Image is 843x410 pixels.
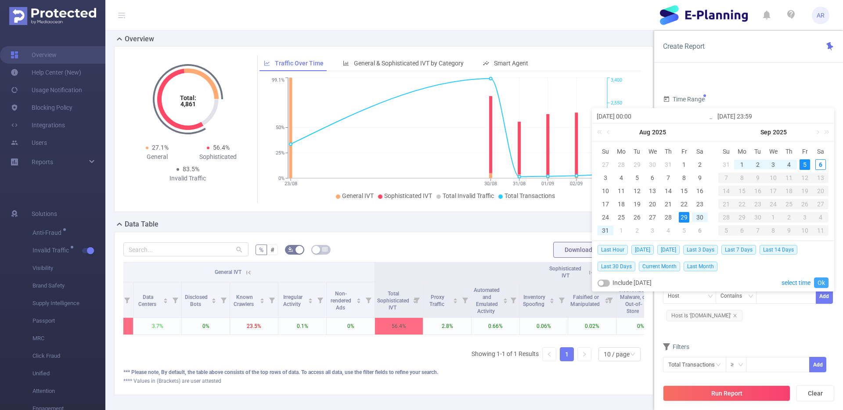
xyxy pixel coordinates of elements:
[121,282,133,317] i: Filter menu
[734,212,750,223] div: 29
[692,171,708,184] td: August 9, 2025
[813,171,829,184] td: September 13, 2025
[645,224,661,237] td: September 3, 2025
[600,173,611,183] div: 3
[32,347,105,365] span: Click Fraud
[692,145,708,158] th: Sat
[152,144,169,151] span: 27.1%
[750,225,766,236] div: 7
[32,205,57,223] span: Solutions
[813,212,829,223] div: 4
[813,225,829,236] div: 11
[632,159,642,170] div: 29
[663,385,790,401] button: Run Report
[809,357,826,372] button: Add
[639,262,680,271] span: Current Month
[676,198,692,211] td: August 22, 2025
[797,199,813,209] div: 26
[613,184,629,198] td: August 11, 2025
[598,158,613,171] td: July 27, 2025
[629,224,645,237] td: September 2, 2025
[813,184,829,198] td: September 20, 2025
[663,159,674,170] div: 31
[676,224,692,237] td: September 5, 2025
[679,186,689,196] div: 15
[629,145,645,158] th: Tue
[32,365,105,382] span: Unified
[259,246,263,253] span: %
[276,125,285,131] tspan: 50%
[817,7,825,24] span: AR
[750,199,766,209] div: 23
[647,225,658,236] div: 3
[683,245,718,255] span: Last 3 Days
[737,159,747,170] div: 1
[766,147,782,155] span: We
[645,147,661,155] span: We
[180,94,196,101] tspan: Total:
[750,211,766,224] td: September 30, 2025
[278,176,285,181] tspan: 0%
[782,274,811,291] a: select time
[549,266,581,279] span: Sophisticated IVT
[494,60,528,67] span: Smart Agent
[215,269,241,275] span: General IVT
[32,158,53,165] span: Reports
[695,173,705,183] div: 9
[342,192,374,199] span: General IVT
[800,159,810,170] div: 5
[270,246,274,253] span: #
[797,171,813,184] td: September 12, 2025
[600,199,611,209] div: 17
[679,173,689,183] div: 8
[766,199,782,209] div: 24
[354,60,464,67] span: General & Sophisticated IVT by Category
[816,288,833,304] button: Add
[613,198,629,211] td: August 18, 2025
[123,242,249,256] input: Search...
[692,198,708,211] td: August 23, 2025
[718,211,734,224] td: September 28, 2025
[32,295,105,312] span: Supply Intelligence
[797,225,813,236] div: 10
[647,199,658,209] div: 20
[760,245,797,255] span: Last 14 Days
[11,116,65,134] a: Integrations
[647,212,658,223] div: 27
[663,186,674,196] div: 14
[504,192,555,199] span: Total Transactions
[125,219,159,230] h2: Data Table
[750,158,766,171] td: September 2, 2025
[598,274,652,291] div: Include [DATE]
[616,199,627,209] div: 18
[721,289,748,303] div: Contains
[32,312,105,330] span: Passport
[616,212,627,223] div: 25
[734,198,750,211] td: September 22, 2025
[718,173,734,183] div: 7
[734,158,750,171] td: September 1, 2025
[645,211,661,224] td: August 27, 2025
[766,184,782,198] td: September 17, 2025
[660,184,676,198] td: August 14, 2025
[632,199,642,209] div: 19
[684,262,717,271] span: Last Month
[734,171,750,184] td: September 8, 2025
[541,181,554,187] tspan: 01/09
[781,199,797,209] div: 25
[547,352,552,357] i: icon: left
[616,186,627,196] div: 11
[288,247,293,252] i: icon: bg-colors
[183,165,199,173] span: 83.5%
[750,184,766,198] td: September 16, 2025
[695,225,705,236] div: 6
[766,158,782,171] td: September 3, 2025
[819,123,831,141] a: Next year (Control + right)
[645,171,661,184] td: August 6, 2025
[815,159,826,170] div: 6
[443,192,494,199] span: Total Invalid Traffic
[660,198,676,211] td: August 21, 2025
[750,145,766,158] th: Tue
[750,171,766,184] td: September 9, 2025
[598,224,613,237] td: August 31, 2025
